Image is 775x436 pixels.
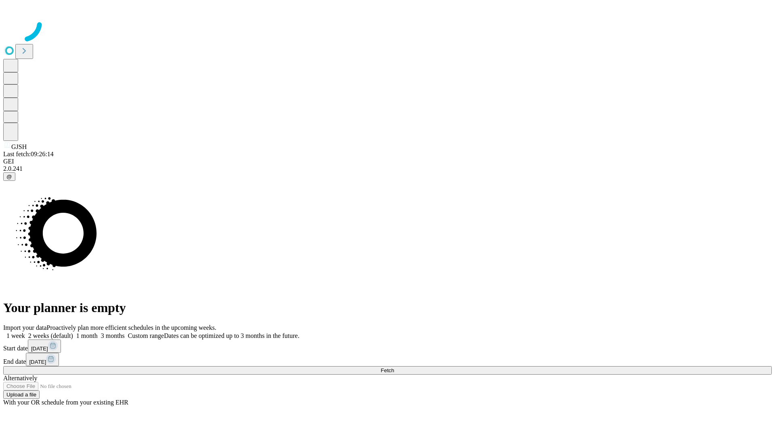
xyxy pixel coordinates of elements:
[6,332,25,339] span: 1 week
[26,353,59,366] button: [DATE]
[28,340,61,353] button: [DATE]
[3,151,54,157] span: Last fetch: 09:26:14
[3,375,37,381] span: Alternatively
[3,399,128,406] span: With your OR schedule from your existing EHR
[3,172,15,181] button: @
[3,324,47,331] span: Import your data
[31,346,48,352] span: [DATE]
[3,390,40,399] button: Upload a file
[47,324,216,331] span: Proactively plan more efficient schedules in the upcoming weeks.
[3,366,772,375] button: Fetch
[101,332,125,339] span: 3 months
[3,340,772,353] div: Start date
[128,332,164,339] span: Custom range
[381,367,394,373] span: Fetch
[3,353,772,366] div: End date
[3,300,772,315] h1: Your planner is empty
[6,174,12,180] span: @
[29,359,46,365] span: [DATE]
[28,332,73,339] span: 2 weeks (default)
[3,158,772,165] div: GEI
[76,332,98,339] span: 1 month
[3,165,772,172] div: 2.0.241
[11,143,27,150] span: GJSH
[164,332,299,339] span: Dates can be optimized up to 3 months in the future.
